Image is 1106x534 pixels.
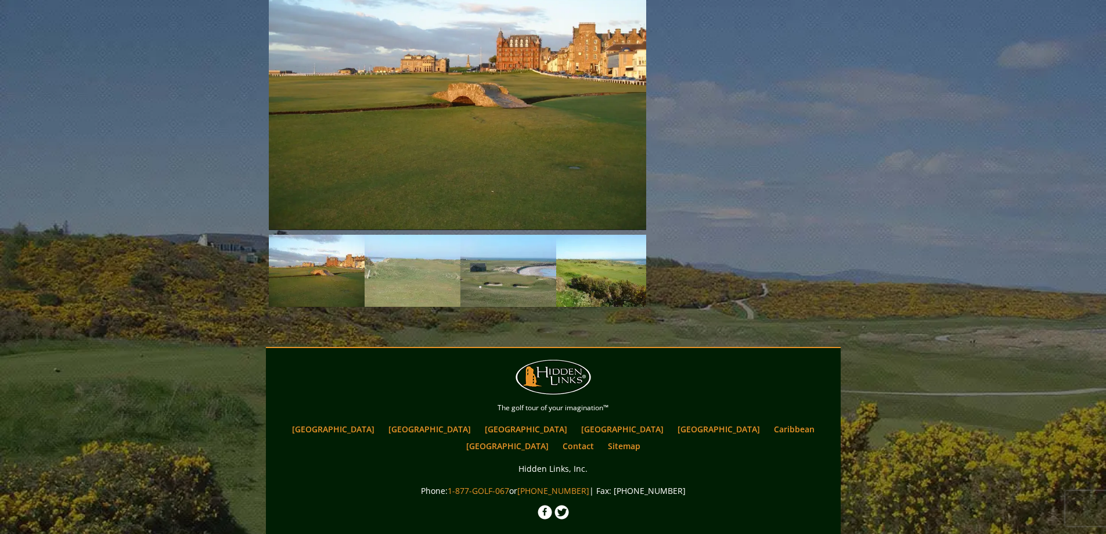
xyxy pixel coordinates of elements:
p: The golf tour of your imagination™ [269,402,838,414]
a: Sitemap [602,438,646,454]
a: [GEOGRAPHIC_DATA] [383,421,477,438]
a: [GEOGRAPHIC_DATA] [460,438,554,454]
p: Phone: or | Fax: [PHONE_NUMBER] [269,483,838,498]
img: Facebook [538,505,552,519]
p: Hidden Links, Inc. [269,461,838,476]
a: [GEOGRAPHIC_DATA] [286,421,380,438]
a: [GEOGRAPHIC_DATA] [672,421,766,438]
a: 1-877-GOLF-067 [448,485,509,496]
img: Twitter [554,505,569,519]
a: [GEOGRAPHIC_DATA] [575,421,669,438]
a: Caribbean [768,421,820,438]
a: [PHONE_NUMBER] [517,485,589,496]
a: [GEOGRAPHIC_DATA] [479,421,573,438]
a: Contact [557,438,600,454]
